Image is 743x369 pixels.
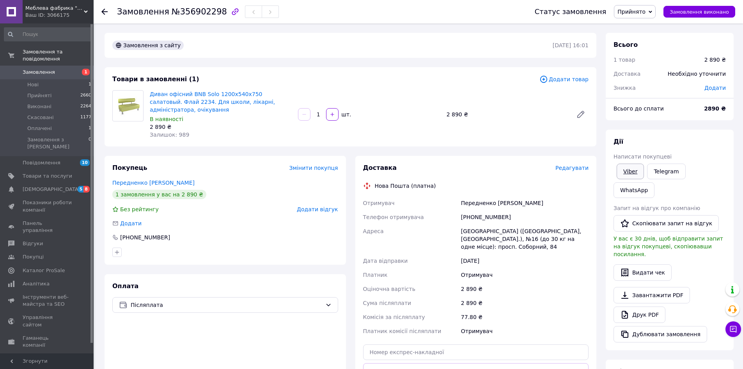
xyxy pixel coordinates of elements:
span: Дата відправки [363,258,408,264]
a: Редагувати [573,107,589,122]
span: Гаманець компанії [23,335,72,349]
span: Каталог ProSale [23,267,65,274]
a: Диван офісний BNB Solo 1200x540x750 салатовый. Флай 2234. Для школи, лікарні, адміністратора, очі... [150,91,275,113]
div: [GEOGRAPHIC_DATA] ([GEOGRAPHIC_DATA], [GEOGRAPHIC_DATA].), №16 (до 30 кг на одне місце): просп. С... [459,224,590,254]
div: Необхідно уточнити [663,65,731,82]
span: 0 [89,136,91,150]
span: Дії [614,138,623,145]
a: Viber [617,164,644,179]
span: Доставка [363,164,397,171]
span: Без рейтингу [120,206,159,212]
span: Управління сайтом [23,314,72,328]
span: Всього до сплати [614,105,664,112]
span: Сума післяплати [363,300,411,306]
span: Післяплата [131,301,322,309]
span: Написати покупцеві [614,153,672,160]
span: Оціночна вартість [363,286,415,292]
button: Видати чек [614,264,672,281]
div: [PHONE_NUMBER] [459,210,590,224]
span: Платник [363,272,388,278]
span: Прийняті [27,92,51,99]
a: WhatsApp [614,182,654,198]
button: Чат з покупцем [725,321,741,337]
div: 77.80 ₴ [459,310,590,324]
span: №356902298 [172,7,227,16]
span: 1177 [80,114,91,121]
span: Додати товар [539,75,589,84]
span: 10 [80,159,90,166]
span: 8 [83,186,90,193]
div: Ваш ID: 3066175 [25,12,94,19]
a: Передненко [PERSON_NAME] [112,180,195,186]
span: Нові [27,81,39,88]
span: Замовлення з [PERSON_NAME] [27,136,89,150]
span: Товари та послуги [23,173,72,180]
b: 2890 ₴ [704,105,726,112]
span: Показники роботи компанії [23,199,72,213]
span: [DEMOGRAPHIC_DATA] [23,186,80,193]
span: Отримувач [363,200,395,206]
span: В наявності [150,116,183,122]
span: Додати [120,220,142,226]
span: Додати [704,85,726,91]
div: 2 890 ₴ [150,123,292,131]
span: Інструменти веб-майстра та SEO [23,294,72,308]
input: Пошук [4,27,92,41]
a: Друк PDF [614,307,665,323]
div: Отримувач [459,268,590,282]
span: Повідомлення [23,159,60,166]
span: Залишок: 989 [150,132,189,138]
div: Статус замовлення [535,8,606,16]
span: 5 [78,186,84,193]
span: Змінити покупця [289,165,338,171]
span: Прийнято [617,9,645,15]
span: 2660 [80,92,91,99]
span: Аналітика [23,280,50,287]
a: Telegram [647,164,685,179]
a: Завантажити PDF [614,287,690,303]
div: Замовлення з сайту [112,41,184,50]
span: Всього [614,41,638,48]
span: У вас є 30 днів, щоб відправити запит на відгук покупцеві, скопіювавши посилання. [614,235,723,257]
div: Отримувач [459,324,590,338]
span: 2264 [80,103,91,110]
span: Додати відгук [297,206,338,212]
span: Товари в замовленні (1) [112,75,199,83]
span: 1 товар [614,57,635,63]
span: Запит на відгук про компанію [614,205,700,211]
button: Замовлення виконано [663,6,735,18]
div: 2 890 ₴ [443,109,570,120]
span: Редагувати [555,165,589,171]
div: 2 890 ₴ [704,56,726,64]
img: Диван офісний BNB Solo 1200x540x750 салатовый. Флай 2234. Для школи, лікарні, адміністратора, очі... [113,94,143,118]
span: Скасовані [27,114,54,121]
span: Комісія за післяплату [363,314,425,320]
div: [PHONE_NUMBER] [119,234,171,241]
span: Відгуки [23,240,43,247]
div: 1 замовлення у вас на 2 890 ₴ [112,190,206,199]
div: шт. [339,111,352,118]
span: 1 [89,81,91,88]
span: Покупці [23,253,44,260]
span: Адреса [363,228,384,234]
span: Виконані [27,103,51,110]
span: Замовлення та повідомлення [23,48,94,62]
div: 2 890 ₴ [459,282,590,296]
span: Панель управління [23,220,72,234]
div: Нова Пошта (платна) [373,182,438,190]
span: Оплачені [27,125,52,132]
span: 1 [82,69,90,75]
div: 2 890 ₴ [459,296,590,310]
span: Телефон отримувача [363,214,424,220]
button: Скопіювати запит на відгук [614,215,719,232]
div: [DATE] [459,254,590,268]
div: Повернутися назад [101,8,108,16]
span: Замовлення [117,7,169,16]
span: Замовлення [23,69,55,76]
button: Дублювати замовлення [614,326,707,342]
span: 1 [89,125,91,132]
span: Меблева фабрика "БНБ" [25,5,84,12]
span: Платник комісії післяплати [363,328,442,334]
div: Передненко [PERSON_NAME] [459,196,590,210]
span: Знижка [614,85,636,91]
